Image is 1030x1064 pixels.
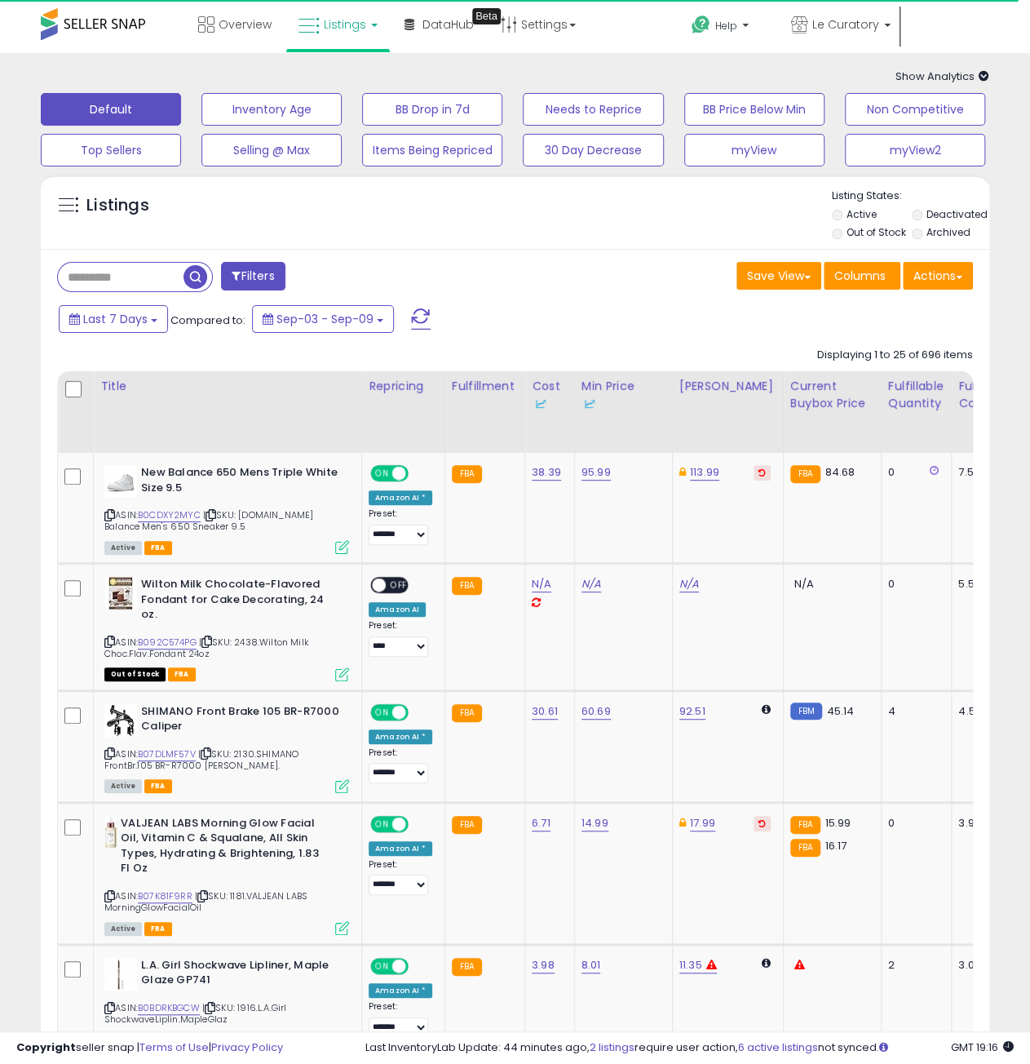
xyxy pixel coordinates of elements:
[362,93,502,126] button: BB Drop in 7d
[903,262,973,290] button: Actions
[958,465,1015,480] div: 7.56
[532,703,558,720] a: 30.61
[888,577,939,592] div: 0
[139,1040,209,1055] a: Terms of Use
[888,958,939,973] div: 2
[406,959,432,973] span: OFF
[581,378,665,412] div: Min Price
[141,704,339,738] b: SHIMANO Front Brake 105 BR-R7000 Caliper
[211,1040,283,1055] a: Privacy Policy
[472,8,501,24] div: Tooltip anchor
[847,207,877,221] label: Active
[926,225,970,239] label: Archived
[888,465,939,480] div: 0
[581,464,611,481] a: 95.99
[369,620,432,657] div: Preset:
[369,508,432,545] div: Preset:
[324,16,366,33] span: Listings
[452,577,482,595] small: FBA
[679,576,699,592] a: N/A
[104,922,142,936] span: All listings currently available for purchase on Amazon
[845,134,985,166] button: myView2
[790,816,820,834] small: FBA
[141,465,339,499] b: New Balance 650 Mens Triple White Size 9.5
[372,959,392,973] span: ON
[406,817,432,831] span: OFF
[369,983,432,998] div: Amazon AI *
[372,817,392,831] span: ON
[452,704,482,722] small: FBA
[581,396,598,412] img: InventoryLab Logo
[104,958,349,1045] div: ASIN:
[679,2,776,53] a: Help
[369,1001,432,1038] div: Preset:
[926,207,987,221] label: Deactivated
[104,508,313,533] span: | SKU: [DOMAIN_NAME] Balance Men's 650 Sneaker 9.5
[104,1001,286,1026] span: | SKU: 1916.L.A.Girl ShockwaveLiplin.MapleGlaz
[138,747,196,761] a: B07DLMF57V
[690,464,719,481] a: 113.99
[958,816,1015,831] div: 3.9
[59,305,168,333] button: Last 7 Days
[144,922,172,936] span: FBA
[790,378,874,412] div: Current Buybox Price
[888,704,939,719] div: 4
[138,1001,200,1015] a: B0BDRKBGCW
[144,541,172,555] span: FBA
[41,134,181,166] button: Top Sellers
[684,134,824,166] button: myView
[790,465,820,483] small: FBA
[581,576,601,592] a: N/A
[581,815,608,831] a: 14.99
[104,704,349,791] div: ASIN:
[895,69,989,84] span: Show Analytics
[736,262,821,290] button: Save View
[532,396,548,412] img: InventoryLab Logo
[824,464,855,480] span: 84.68
[104,779,142,793] span: All listings currently available for purchase on Amazon
[252,305,394,333] button: Sep-03 - Sep-09
[684,93,824,126] button: BB Price Below Min
[812,16,879,33] span: Le Curatory
[362,134,502,166] button: Items Being Repriced
[221,262,285,290] button: Filters
[406,467,432,481] span: OFF
[104,747,298,772] span: | SKU: 2130.SHIMANO FrontBr.105 BR-R7000 [PERSON_NAME].
[369,729,432,744] div: Amazon AI *
[452,378,518,395] div: Fulfillment
[679,703,705,720] a: 92.51
[41,93,181,126] button: Default
[16,1040,283,1056] div: seller snap | |
[958,958,1015,973] div: 3.06
[138,508,201,522] a: B0CDXY2MYC
[532,576,551,592] a: N/A
[452,816,482,834] small: FBA
[951,1040,1014,1055] span: 2025-09-17 19:16 GMT
[104,465,137,498] img: 313Xmw8G9kL._SL40_.jpg
[738,1040,818,1055] a: 6 active listings
[141,958,339,992] b: L.A. Girl Shockwave Lipliner, Maple Glaze GP741
[372,705,392,719] span: ON
[104,541,142,555] span: All listings currently available for purchase on Amazon
[790,839,820,857] small: FBA
[958,704,1015,719] div: 4.55
[958,378,1021,412] div: Fulfillment Cost
[104,889,307,914] span: | SKU: 1181.VALJEAN LABS MorningGlowFacialOil
[581,703,611,720] a: 60.69
[104,667,166,681] span: All listings that are currently out of stock and unavailable for purchase on Amazon
[794,576,814,592] span: N/A
[847,225,906,239] label: Out of Stock
[845,93,985,126] button: Non Competitive
[369,747,432,784] div: Preset:
[790,703,822,720] small: FBM
[121,816,319,880] b: VALJEAN LABS Morning Glow Facial Oil, Vitamin C & Squalane, All Skin Types, Hydrating & Brighteni...
[715,19,737,33] span: Help
[86,194,149,217] h5: Listings
[691,15,711,35] i: Get Help
[365,1040,1014,1056] div: Last InventoryLab Update: 44 minutes ago, require user action, not synced.
[826,703,854,719] span: 45.14
[406,705,432,719] span: OFF
[590,1040,634,1055] a: 2 listings
[276,311,374,327] span: Sep-03 - Sep-09
[104,958,137,991] img: 31gl6Wf2WRL._SL40_.jpg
